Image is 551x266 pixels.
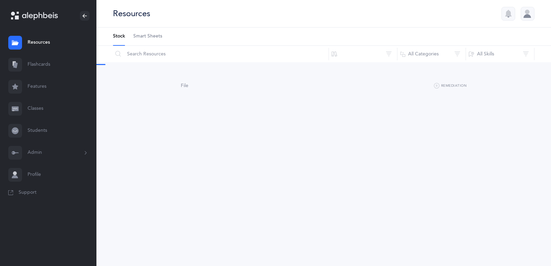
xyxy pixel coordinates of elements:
[181,83,188,88] span: File
[133,33,162,40] span: Smart Sheets
[466,46,534,62] button: All Skills
[397,46,466,62] button: All Categories
[434,82,467,90] button: Remediation
[19,189,37,196] span: Support
[113,8,150,19] div: Resources
[113,46,329,62] input: Search Resources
